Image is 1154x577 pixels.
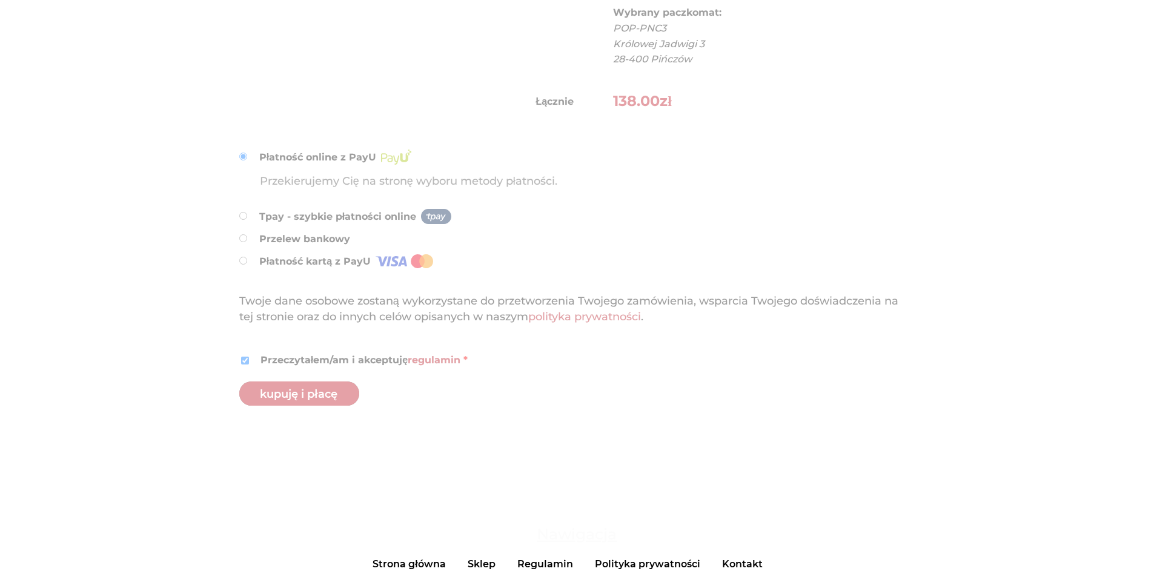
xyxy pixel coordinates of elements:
a: Sklep [457,558,506,570]
a: Regulamin [506,558,584,570]
a: Kontakt [711,558,774,570]
a: Strona główna [362,558,457,570]
h4: Nawigacja [269,525,885,543]
a: Polityka prywatności [584,558,711,570]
